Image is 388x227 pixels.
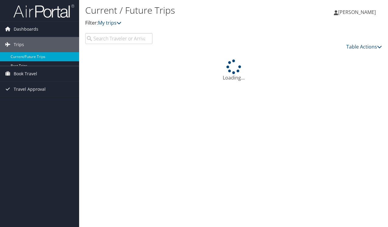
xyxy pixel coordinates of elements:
[85,19,283,27] p: Filter:
[85,59,382,81] div: Loading...
[346,43,382,50] a: Table Actions
[14,82,46,97] span: Travel Approval
[14,37,24,52] span: Trips
[338,9,376,15] span: [PERSON_NAME]
[98,19,121,26] a: My trips
[14,66,37,81] span: Book Travel
[85,33,152,44] input: Search Traveler or Arrival City
[334,3,382,21] a: [PERSON_NAME]
[14,22,38,37] span: Dashboards
[85,4,283,17] h1: Current / Future Trips
[13,4,74,18] img: airportal-logo.png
